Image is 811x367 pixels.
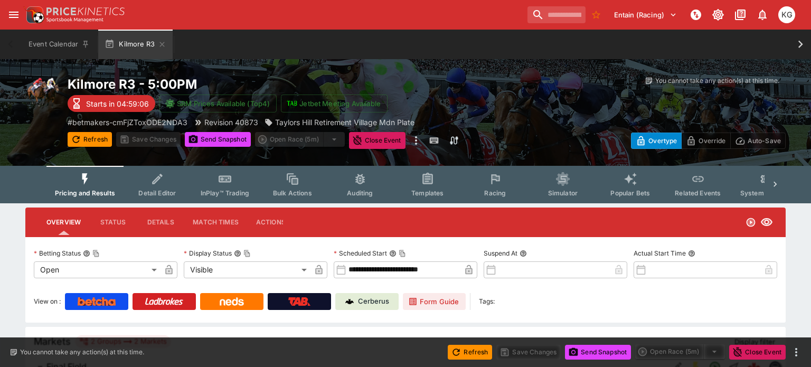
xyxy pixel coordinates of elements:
label: View on : [34,293,61,310]
img: Cerberus [345,297,354,306]
input: search [527,6,586,23]
p: Override [699,135,725,146]
button: Toggle light/dark mode [709,5,728,24]
div: split button [635,344,725,359]
button: Display StatusCopy To Clipboard [234,250,241,257]
p: Overtype [648,135,677,146]
button: Suspend At [520,250,527,257]
p: Cerberus [358,296,389,307]
div: split button [255,132,345,147]
p: Starts in 04:59:06 [86,98,149,109]
label: Tags: [479,293,495,310]
img: PriceKinetics [46,7,125,15]
div: Kevin Gutschlag [778,6,795,23]
svg: Visible [760,216,773,229]
div: Visible [184,261,310,278]
p: Actual Start Time [634,249,686,258]
img: Ladbrokes [145,297,183,306]
span: Detail Editor [138,189,176,197]
span: Popular Bets [610,189,650,197]
button: Actual Start Time [688,250,695,257]
button: Scheduled StartCopy To Clipboard [389,250,397,257]
button: Actions [247,210,295,235]
span: Bulk Actions [273,189,312,197]
span: Templates [411,189,444,197]
p: Scheduled Start [334,249,387,258]
div: Start From [631,133,786,149]
img: Betcha [78,297,116,306]
button: Refresh [68,132,112,147]
p: You cannot take any action(s) at this time. [655,76,779,86]
span: Pricing and Results [55,189,115,197]
span: Racing [484,189,506,197]
div: Event type filters [46,166,765,203]
h2: Copy To Clipboard [68,76,427,92]
button: Overview [38,210,89,235]
button: Event Calendar [22,30,96,59]
button: Kilmore R3 [98,30,173,59]
button: Close Event [729,345,786,360]
button: Copy To Clipboard [243,250,251,257]
p: Suspend At [484,249,517,258]
button: Override [681,133,730,149]
button: SRM Prices Available (Top4) [159,95,277,112]
div: 2 Groups 2 Markets [79,335,167,348]
p: Revision 40873 [204,117,258,128]
button: Status [89,210,137,235]
p: Taylors Hill Retirement Village Mdn Plate [275,117,414,128]
span: Auditing [347,189,373,197]
img: Neds [220,297,243,306]
div: Open [34,261,161,278]
button: Jetbet Meeting Available [281,95,388,112]
button: more [790,346,803,359]
img: PriceKinetics Logo [23,4,44,25]
button: Send Snapshot [565,345,631,360]
button: No Bookmarks [588,6,605,23]
button: open drawer [4,5,23,24]
button: Match Times [184,210,247,235]
p: Copy To Clipboard [68,117,187,128]
svg: Open [746,217,756,228]
p: You cannot take any action(s) at this time. [20,347,144,357]
button: Send Snapshot [185,132,251,147]
button: Close Event [349,132,405,149]
p: Display Status [184,249,232,258]
span: System Controls [740,189,792,197]
img: horse_racing.png [25,76,59,110]
img: jetbet-logo.svg [287,98,297,109]
button: Kevin Gutschlag [775,3,798,26]
p: Auto-Save [748,135,781,146]
img: Sportsbook Management [46,17,103,22]
button: Documentation [731,5,750,24]
span: Related Events [675,189,721,197]
button: Overtype [631,133,682,149]
img: TabNZ [288,297,310,306]
a: Form Guide [403,293,466,310]
h5: Markets [34,335,71,347]
button: Select Tenant [608,6,683,23]
p: Betting Status [34,249,81,258]
button: Details [137,210,184,235]
button: more [410,132,422,149]
button: NOT Connected to PK [686,5,705,24]
button: Auto-Save [730,133,786,149]
button: Notifications [753,5,772,24]
a: Cerberus [335,293,399,310]
button: Display filter [728,333,781,350]
div: Taylors Hill Retirement Village Mdn Plate [265,117,414,128]
button: Copy To Clipboard [399,250,406,257]
button: Refresh [448,345,492,360]
span: Simulator [548,189,578,197]
button: Copy To Clipboard [92,250,100,257]
button: Betting StatusCopy To Clipboard [83,250,90,257]
span: InPlay™ Trading [201,189,249,197]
